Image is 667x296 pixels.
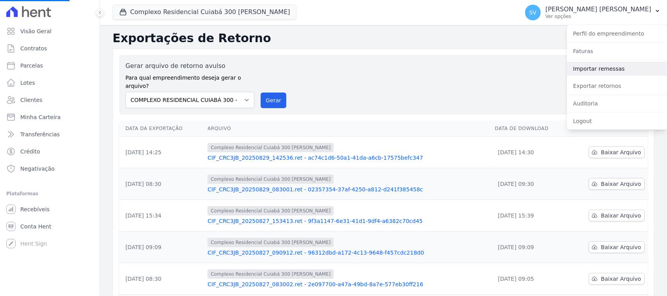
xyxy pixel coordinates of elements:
[519,2,667,23] button: SV [PERSON_NAME] [PERSON_NAME] Ver opções
[567,62,667,76] a: Importar remessas
[589,210,645,221] a: Baixar Arquivo
[207,280,488,288] a: CIF_CRC3JB_20250827_083002.ret - 2e097700-a47a-49bd-8a7e-577eb30ff216
[492,137,569,168] td: [DATE] 14:30
[125,71,254,90] label: Para qual empreendimento deseja gerar o arquivo?
[20,113,61,121] span: Minha Carteira
[589,146,645,158] a: Baixar Arquivo
[20,205,50,213] span: Recebíveis
[3,161,97,177] a: Negativação
[20,45,47,52] span: Contratos
[204,121,492,137] th: Arquivo
[545,13,651,20] p: Ver opções
[589,273,645,285] a: Baixar Arquivo
[261,93,286,108] button: Gerar
[601,148,641,156] span: Baixar Arquivo
[119,121,204,137] th: Data da Exportação
[207,185,488,193] a: CIF_CRC3JB_20250829_083001.ret - 02357354-37af-4250-a812-d241f385458c
[207,217,488,225] a: CIF_CRC3JB_20250827_153413.ret - 9f3a1147-6e31-41d1-9df4-a6382c70cd45
[3,219,97,234] a: Conta Hent
[119,232,204,263] td: [DATE] 09:09
[207,269,334,279] span: Complexo Residencial Cuiabá 300 [PERSON_NAME]
[20,62,43,70] span: Parcelas
[113,5,297,20] button: Complexo Residencial Cuiabá 300 [PERSON_NAME]
[492,263,569,295] td: [DATE] 09:05
[20,148,40,155] span: Crédito
[3,127,97,142] a: Transferências
[492,121,569,137] th: Data de Download
[3,144,97,159] a: Crédito
[3,23,97,39] a: Visão Geral
[20,223,51,230] span: Conta Hent
[492,200,569,232] td: [DATE] 15:39
[6,189,93,198] div: Plataformas
[3,58,97,73] a: Parcelas
[3,92,97,108] a: Clientes
[3,201,97,217] a: Recebíveis
[3,109,97,125] a: Minha Carteira
[567,44,667,58] a: Faturas
[207,143,334,152] span: Complexo Residencial Cuiabá 300 [PERSON_NAME]
[207,238,334,247] span: Complexo Residencial Cuiabá 300 [PERSON_NAME]
[207,154,488,162] a: CIF_CRC3JB_20250829_142536.ret - ac74c1d6-50a1-41da-a6cb-17575befc347
[567,27,667,41] a: Perfil do empreendimento
[125,61,254,71] label: Gerar arquivo de retorno avulso
[589,241,645,253] a: Baixar Arquivo
[113,31,654,45] h2: Exportações de Retorno
[3,75,97,91] a: Lotes
[207,206,334,216] span: Complexo Residencial Cuiabá 300 [PERSON_NAME]
[601,275,641,283] span: Baixar Arquivo
[119,168,204,200] td: [DATE] 08:30
[545,5,651,13] p: [PERSON_NAME] [PERSON_NAME]
[119,137,204,168] td: [DATE] 14:25
[20,79,35,87] span: Lotes
[492,232,569,263] td: [DATE] 09:09
[601,180,641,188] span: Baixar Arquivo
[567,114,667,128] a: Logout
[567,96,667,111] a: Auditoria
[20,96,42,104] span: Clientes
[589,178,645,190] a: Baixar Arquivo
[567,79,667,93] a: Exportar retornos
[492,168,569,200] td: [DATE] 09:30
[601,212,641,219] span: Baixar Arquivo
[207,249,488,257] a: CIF_CRC3JB_20250827_090912.ret - 96312dbd-a172-4c13-9648-f457cdc218d0
[20,130,60,138] span: Transferências
[119,200,204,232] td: [DATE] 15:34
[207,175,334,184] span: Complexo Residencial Cuiabá 300 [PERSON_NAME]
[3,41,97,56] a: Contratos
[119,263,204,295] td: [DATE] 08:30
[20,27,52,35] span: Visão Geral
[601,243,641,251] span: Baixar Arquivo
[529,10,536,15] span: SV
[20,165,55,173] span: Negativação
